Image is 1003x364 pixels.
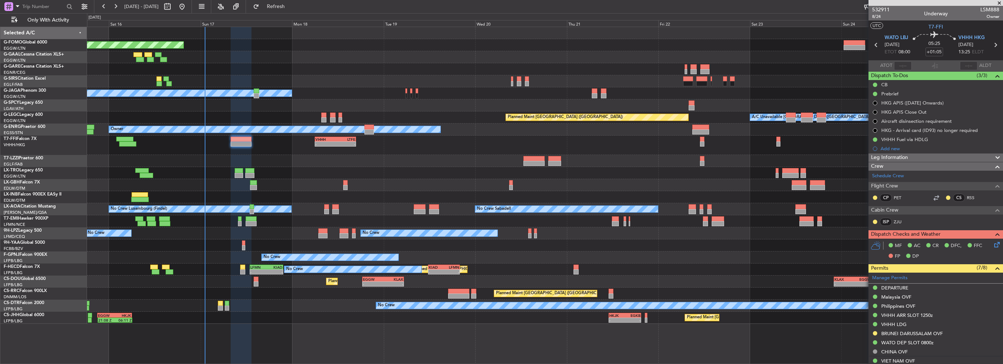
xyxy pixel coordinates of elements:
a: [PERSON_NAME]/QSA [4,210,47,215]
div: Tue 19 [384,20,476,27]
div: No Crew [378,300,395,311]
a: LFPB/LBG [4,258,23,263]
div: CS [953,194,965,202]
span: 532911 [872,6,890,14]
div: VHHH ARR SLOT 1250z [881,312,933,318]
div: CB [881,81,887,88]
div: Underway [924,10,948,18]
a: LX-AOACitation Mustang [4,204,56,209]
div: KLAX [383,277,403,281]
div: EGKB [625,313,640,318]
span: G-GARE [4,64,20,69]
div: CP [880,194,892,202]
span: DP [912,253,919,260]
span: 08:00 [898,49,910,56]
div: EGGW [98,313,115,318]
span: T7-FFI [4,137,16,141]
div: No Crew [88,228,105,239]
span: Permits [871,264,888,273]
div: Fri 22 [658,20,750,27]
span: ALDT [979,62,991,69]
a: LX-INBFalcon 900EX EASy II [4,192,61,197]
a: T7-FFIFalcon 7X [4,137,37,141]
button: Refresh [250,1,294,12]
div: No Crew Sabadell [477,204,511,215]
input: --:-- [894,61,912,70]
div: Philippines OVF [881,303,915,309]
div: LFMN [444,265,459,269]
a: LFPB/LBG [4,270,23,276]
span: FFC [974,242,982,250]
a: EGGW/LTN [4,58,26,63]
a: EGGW/LTN [4,46,26,51]
div: BRUNEI DARUSSALAM OVF [881,330,943,337]
div: Sun 24 [841,20,933,27]
div: VHHH LDG [881,321,907,327]
span: 13:25 [958,49,970,56]
div: Planned Maint [GEOGRAPHIC_DATA] ([GEOGRAPHIC_DATA]) [496,288,611,299]
span: T7-LZZI [4,156,19,160]
div: Mon 18 [292,20,384,27]
span: Leg Information [871,153,908,162]
a: LFMD/CEQ [4,234,25,239]
a: F-HECDFalcon 7X [4,265,40,269]
div: KIAD [266,265,283,269]
a: G-GARECessna Citation XLS+ [4,64,64,69]
div: - [383,282,403,286]
span: AC [914,242,920,250]
a: DNMM/LOS [4,294,26,300]
span: LX-TRO [4,168,19,172]
div: A/C Unavailable [GEOGRAPHIC_DATA] ([GEOGRAPHIC_DATA]) [752,112,871,123]
span: ELDT [972,49,984,56]
a: LFMN/NCE [4,222,25,227]
div: Add new [881,145,999,152]
div: HKJK [114,313,131,318]
div: No Crew Luxembourg (Findel) [111,204,167,215]
div: - [336,142,356,146]
div: Malaysia OVF [881,294,911,300]
div: - [853,282,871,286]
div: EGGW [853,277,871,281]
div: VHHH Fuel via HDLG [881,136,928,143]
span: (7/8) [977,264,987,272]
a: LFPB/LBG [4,318,23,324]
div: Planned Maint [GEOGRAPHIC_DATA] ([GEOGRAPHIC_DATA]) [328,276,443,287]
span: Refresh [261,4,291,9]
div: No Crew [286,264,303,275]
span: CR [932,242,939,250]
span: VHHH HKG [958,34,985,42]
span: G-FOMO [4,40,22,45]
span: CS-JHH [4,313,19,317]
a: F-GPNJFalcon 900EX [4,253,47,257]
a: CS-JHHGlobal 6000 [4,313,44,317]
div: WATO DEP SLOT 0800z [881,340,934,346]
div: HKG - Arrival card (ID93) no longer required [881,127,978,133]
span: Crew [871,162,883,171]
a: RSS [967,194,983,201]
span: WATO LBJ [885,34,908,42]
div: No Crew [363,228,379,239]
a: G-ENRGPraetor 600 [4,125,45,129]
span: Owner [980,14,999,20]
span: Cabin Crew [871,206,898,215]
span: [DATE] - [DATE] [124,3,159,10]
a: LX-TROLegacy 650 [4,168,43,172]
input: Trip Number [22,1,64,12]
div: LTFE [336,137,356,141]
span: LX-GBH [4,180,20,185]
div: - [363,282,383,286]
a: ZJU [894,219,910,225]
span: LX-INB [4,192,18,197]
div: HKJK [609,313,625,318]
div: VHHH [315,137,336,141]
a: 9H-LPZLegacy 500 [4,228,42,233]
span: [DATE] [885,41,900,49]
a: EDLW/DTM [4,186,25,191]
span: 8/24 [872,14,890,20]
a: G-LEGCLegacy 600 [4,113,43,117]
div: HKG APIS Close Out [881,109,927,115]
div: - [315,142,336,146]
span: G-SPCY [4,101,19,105]
div: [DATE] [88,15,101,21]
a: Manage Permits [872,274,908,282]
